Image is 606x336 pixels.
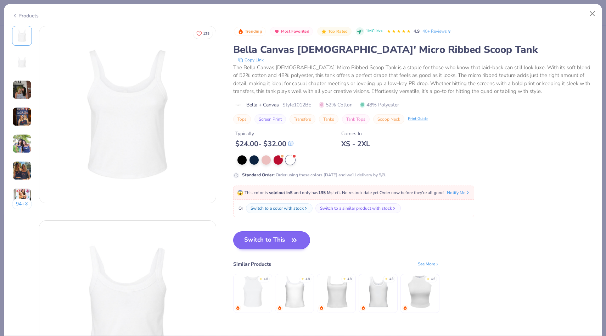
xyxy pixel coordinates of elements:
[233,64,594,95] div: The Bella Canvas [DEMOGRAPHIC_DATA]' Micro Ribbed Scoop Tank is a staple for those who know that ...
[234,27,266,36] button: Badge Button
[242,172,386,178] div: Order using these colors [DATE] and we’ll delivery by 9/8.
[360,101,399,109] span: 48% Polyester
[366,28,382,34] span: 1M Clicks
[193,28,213,39] button: Like
[341,130,370,137] div: Comes In
[343,277,346,280] div: ★
[235,130,293,137] div: Typically
[236,56,266,64] button: copy to clipboard
[447,189,470,196] button: Notify Me
[305,277,310,282] div: 4.8
[235,139,293,148] div: $ 24.00 - $ 32.00
[237,189,243,196] span: 😱
[422,28,452,34] a: 40+ Reviews
[237,205,243,211] span: Or
[290,114,315,124] button: Transfers
[341,139,370,148] div: XS - 2XL
[12,12,39,20] div: Products
[403,275,437,309] img: Fresh Prints Marilyn Tank Top
[39,26,216,203] img: Front
[282,101,311,109] span: Style 1012BE
[586,7,599,21] button: Close
[237,190,444,195] span: This color is and only has left . No restock date yet. Order now before they're all gone!
[342,114,370,124] button: Tank Tops
[315,203,401,213] button: Switch to a similar product with stock
[12,107,32,126] img: User generated content
[385,277,388,280] div: ★
[259,277,262,280] div: ★
[281,29,309,33] span: Most Favorited
[320,205,392,211] div: Switch to a similar product with stock
[301,277,304,280] div: ★
[328,29,348,33] span: Top Rated
[427,277,430,280] div: ★
[12,188,32,207] img: User generated content
[274,29,280,34] img: Most Favorited sort
[387,26,411,37] div: 4.9 Stars
[361,306,365,310] img: trending.gif
[246,203,313,213] button: Switch to a color with stock
[12,134,32,153] img: User generated content
[361,275,395,309] img: Fresh Prints Sunset Blvd Ribbed Scoop Tank Top
[233,114,251,124] button: Tops
[389,277,393,282] div: 4.8
[12,80,32,99] img: User generated content
[431,277,435,282] div: 4.6
[245,29,262,33] span: Trending
[319,306,324,310] img: trending.gif
[347,277,352,282] div: 4.8
[203,32,209,35] span: 125
[320,275,353,309] img: Fresh Prints Sydney Square Neck Tank Top
[236,275,270,309] img: Bella + Canvas Ladies' Micro Ribbed Racerback Tank
[12,161,32,180] img: User generated content
[319,114,338,124] button: Tanks
[414,28,420,34] span: 4.9
[12,199,32,209] button: 94+
[319,101,353,109] span: 52% Cotton
[408,116,428,122] div: Print Guide
[317,27,351,36] button: Badge Button
[246,101,279,109] span: Bella + Canvas
[236,306,240,310] img: trending.gif
[238,29,243,34] img: Trending sort
[270,27,313,36] button: Badge Button
[233,260,271,268] div: Similar Products
[418,261,439,267] div: See More
[318,190,332,195] strong: 135 Ms
[251,205,304,211] div: Switch to a color with stock
[233,43,594,56] div: Bella Canvas [DEMOGRAPHIC_DATA]' Micro Ribbed Scoop Tank
[13,54,30,71] img: Back
[233,102,243,108] img: brand logo
[264,277,268,282] div: 4.8
[242,172,275,178] strong: Standard Order :
[269,190,293,195] strong: sold out in S
[233,231,310,249] button: Switch to This
[321,29,327,34] img: Top Rated sort
[13,27,30,44] img: Front
[403,306,407,310] img: trending.gif
[278,275,312,309] img: Fresh Prints Cali Camisole Top
[373,114,404,124] button: Scoop Neck
[254,114,286,124] button: Screen Print
[277,306,282,310] img: trending.gif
